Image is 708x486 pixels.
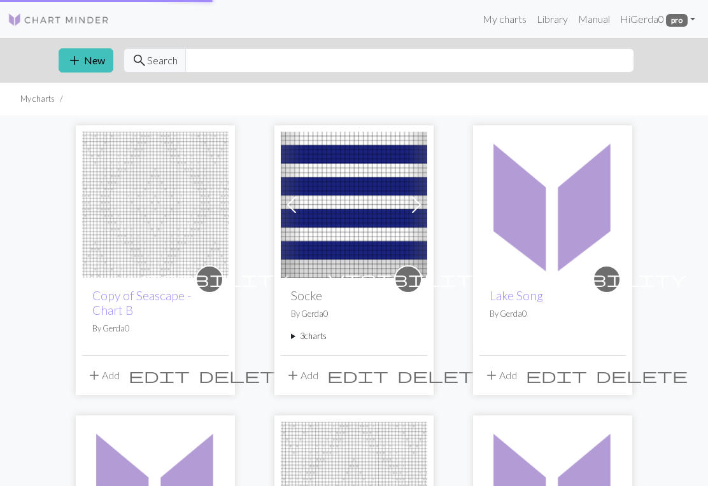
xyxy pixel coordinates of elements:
span: pro [666,14,688,27]
button: Edit [124,363,194,387]
span: add [67,52,82,69]
a: Lake Song [490,288,543,303]
span: edit [526,366,587,384]
img: Lake Song [479,132,626,278]
img: Socke [281,132,427,278]
span: visibility [527,269,686,289]
span: edit [129,366,190,384]
span: search [132,52,147,69]
span: delete [596,366,688,384]
p: By Gerda0 [291,308,417,320]
span: delete [397,366,489,384]
a: Library [532,6,573,32]
a: Manual [573,6,615,32]
span: add [87,366,102,384]
span: Search [147,53,178,68]
img: Logo [8,12,110,27]
span: edit [327,366,388,384]
i: private [130,267,289,292]
img: Seascape - Chart B [82,132,229,278]
button: Add [281,363,323,387]
summary: 3charts [291,330,417,342]
h2: Socke [291,288,417,303]
button: Add [82,363,124,387]
i: private [527,267,686,292]
button: Edit [323,363,393,387]
i: Edit [129,368,190,383]
button: Edit [521,363,591,387]
button: Delete [393,363,493,387]
a: HiGerda0 pro [615,6,700,32]
span: add [484,366,499,384]
a: Seascape - Chart B [82,197,229,209]
span: add [285,366,301,384]
p: By Gerda0 [92,323,218,335]
i: private [329,267,488,292]
i: Edit [526,368,587,383]
span: delete [199,366,290,384]
a: Copy of Seascape - Chart B [92,288,191,317]
span: visibility [329,269,488,289]
li: My charts [20,93,55,105]
a: My charts [478,6,532,32]
i: Edit [327,368,388,383]
a: Socke [281,197,427,209]
a: Lake Song [479,197,626,209]
button: Delete [194,363,295,387]
button: Add [479,363,521,387]
button: New [59,48,113,73]
p: By Gerda0 [490,308,616,320]
button: Delete [591,363,692,387]
span: visibility [130,269,289,289]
